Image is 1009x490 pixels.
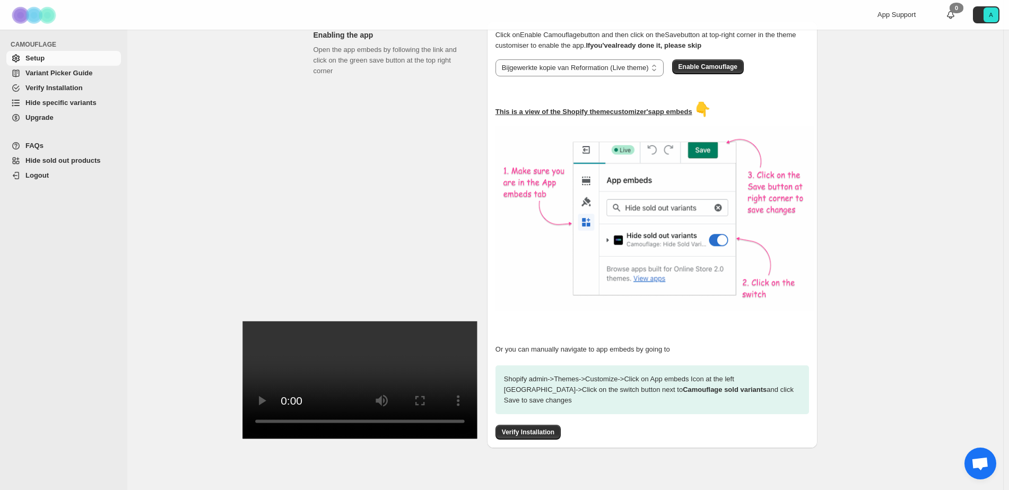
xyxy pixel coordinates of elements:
p: Or you can manually navigate to app embeds by going to [495,344,809,355]
button: Avatar with initials A [973,6,999,23]
span: Verify Installation [502,428,554,436]
span: 👇 [694,101,711,117]
button: Verify Installation [495,425,561,440]
strong: Camouflage sold variants [683,386,767,393]
video: Enable Camouflage in theme app embeds [242,321,477,439]
a: Enable Camouflage [672,63,744,71]
a: Hide specific variants [6,95,121,110]
a: Logout [6,168,121,183]
span: Setup [25,54,45,62]
b: If you've already done it, please skip [586,41,701,49]
a: Upgrade [6,110,121,125]
span: Variant Picker Guide [25,69,92,77]
span: FAQs [25,142,44,150]
span: Logout [25,171,49,179]
h2: Enabling the app [314,30,470,40]
a: Open de chat [964,448,996,479]
text: A [989,12,993,18]
a: 0 [945,10,956,20]
p: Shopify admin -> Themes -> Customize -> Click on App embeds Icon at the left [GEOGRAPHIC_DATA] ->... [495,365,809,414]
span: Enable Camouflage [679,63,737,71]
a: Variant Picker Guide [6,66,121,81]
div: Open the app embeds by following the link and click on the green save button at the top right corner [314,45,470,423]
a: Hide sold out products [6,153,121,168]
img: camouflage-enable [495,126,814,311]
a: FAQs [6,138,121,153]
a: Verify Installation [6,81,121,95]
span: CAMOUFLAGE [11,40,122,49]
p: Click on Enable Camouflage button and then click on the Save button at top-right corner in the th... [495,30,809,51]
span: Verify Installation [25,84,83,92]
u: This is a view of the Shopify theme customizer's app embeds [495,108,692,116]
a: Verify Installation [495,428,561,436]
span: Avatar with initials A [984,7,998,22]
span: Upgrade [25,113,54,121]
span: Hide specific variants [25,99,97,107]
div: 0 [950,3,963,13]
span: App Support [877,11,916,19]
button: Enable Camouflage [672,59,744,74]
a: Setup [6,51,121,66]
img: Camouflage [8,1,62,30]
span: Hide sold out products [25,156,101,164]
